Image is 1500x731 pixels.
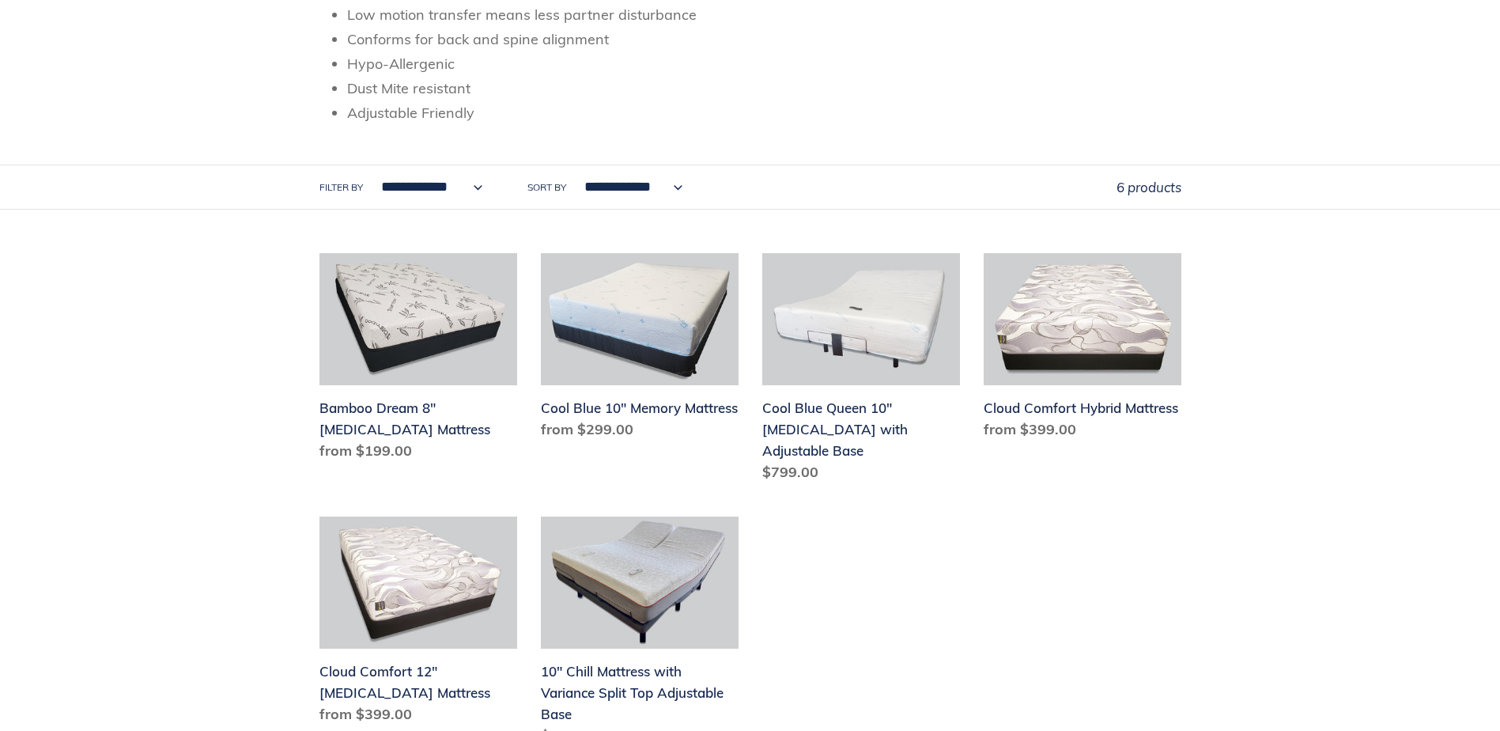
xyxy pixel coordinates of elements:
a: Cloud Comfort 12" Memory Foam Mattress [319,517,517,731]
li: Low motion transfer means less partner disturbance [347,4,1181,25]
li: Adjustable Friendly [347,102,1181,123]
label: Sort by [527,180,566,195]
a: Cool Blue 10" Memory Mattress [541,253,739,446]
label: Filter by [319,180,363,195]
li: Dust Mite resistant [347,78,1181,99]
a: Cloud Comfort Hybrid Mattress [984,253,1181,446]
span: 6 products [1116,179,1181,195]
li: Hypo-Allergenic [347,53,1181,74]
a: Cool Blue Queen 10" Memory Foam with Adjustable Base [762,253,960,489]
a: Bamboo Dream 8" Memory Foam Mattress [319,253,517,468]
li: Conforms for back and spine alignment [347,28,1181,50]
